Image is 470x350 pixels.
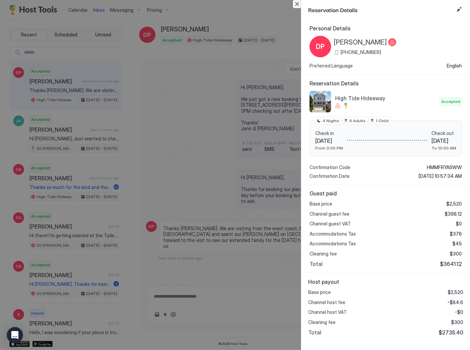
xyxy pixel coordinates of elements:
span: English [447,63,462,69]
span: Accommodations Tax [310,241,356,247]
span: HMMFRYASWW [427,164,462,170]
span: Total [310,261,323,267]
button: Edit reservation [455,5,463,14]
span: $45 [452,241,462,247]
span: $398.12 [445,211,462,217]
span: [PERSON_NAME] [334,38,387,47]
span: Reservation Details [308,5,454,14]
span: [PHONE_NUMBER] [341,49,381,55]
span: Check out [431,130,456,136]
span: [DATE] [315,137,343,144]
span: To 10:00 AM [431,145,456,151]
div: Open Intercom Messenger [7,327,23,343]
span: Reservation Details [310,80,462,87]
span: [DATE] 10:57:34 AM [419,173,462,179]
span: 6 Adults [349,118,366,124]
span: [DATE] [431,137,456,144]
span: Base price [310,201,332,207]
span: -$0 [455,309,463,315]
span: $300 [451,319,463,325]
span: $300 [450,251,462,257]
span: 1 Child [376,118,389,124]
span: Host payout [308,278,463,285]
span: Accommodations Tax [310,231,356,237]
span: $2,520 [448,289,463,295]
span: From 3:00 PM [315,145,343,151]
div: listing image [310,91,331,112]
span: Base price [308,289,331,295]
span: $2,520 [446,201,462,207]
span: 4 Nights [322,118,339,124]
span: Confirmation Date [310,173,350,179]
span: Personal Details [310,25,462,32]
span: High Tide Hideaway [335,95,437,102]
span: Preferred Language [310,63,353,69]
span: Channel host VAT [308,309,347,315]
span: Channel host fee [308,299,345,305]
span: Accepted [441,99,460,105]
span: Total [308,329,321,336]
span: Channel guest VAT [310,221,351,227]
span: $3641.12 [440,261,462,267]
span: Cleaning fee [308,319,336,325]
span: $2735.40 [439,329,463,336]
span: Confirmation Code [310,164,350,170]
span: $378 [450,231,462,237]
span: Cleaning fee [310,251,337,257]
span: Channel guest fee [310,211,349,217]
span: $0 [456,221,462,227]
span: Guest paid [310,190,462,197]
span: Check in [315,130,343,136]
span: DP [316,42,325,52]
span: -$84.6 [447,299,463,305]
